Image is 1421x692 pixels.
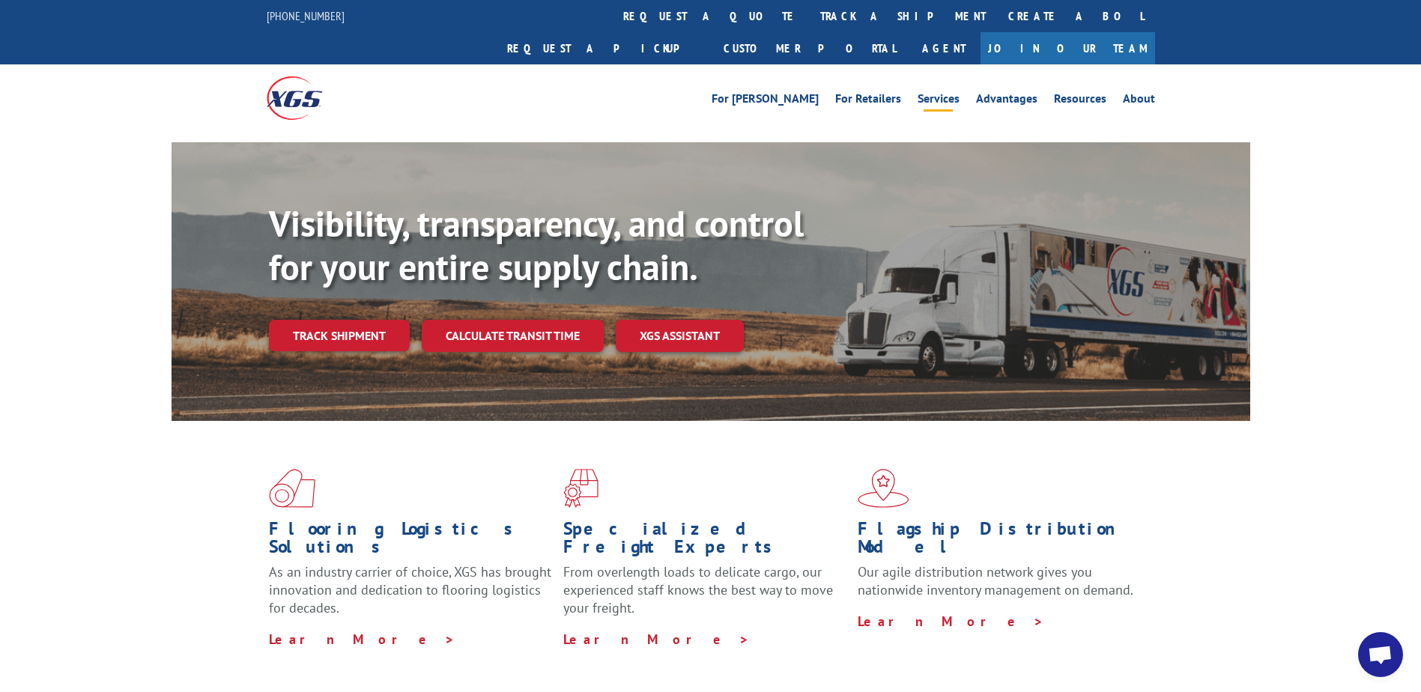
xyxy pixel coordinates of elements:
p: From overlength loads to delicate cargo, our experienced staff knows the best way to move your fr... [563,563,846,630]
a: Track shipment [269,320,410,351]
a: For Retailers [835,93,901,109]
img: xgs-icon-flagship-distribution-model-red [858,469,909,508]
a: Resources [1054,93,1106,109]
a: Learn More > [858,613,1044,630]
a: Agent [907,32,981,64]
a: About [1123,93,1155,109]
span: Our agile distribution network gives you nationwide inventory management on demand. [858,563,1133,598]
a: Advantages [976,93,1037,109]
a: XGS ASSISTANT [616,320,744,352]
a: Request a pickup [496,32,712,64]
div: Open chat [1358,632,1403,677]
a: Join Our Team [981,32,1155,64]
a: Learn More > [269,631,455,648]
a: Customer Portal [712,32,907,64]
a: Learn More > [563,631,750,648]
a: Calculate transit time [422,320,604,352]
h1: Flooring Logistics Solutions [269,520,552,563]
a: [PHONE_NUMBER] [267,8,345,23]
img: xgs-icon-total-supply-chain-intelligence-red [269,469,315,508]
h1: Specialized Freight Experts [563,520,846,563]
img: xgs-icon-focused-on-flooring-red [563,469,599,508]
a: Services [918,93,960,109]
b: Visibility, transparency, and control for your entire supply chain. [269,200,804,290]
h1: Flagship Distribution Model [858,520,1141,563]
span: As an industry carrier of choice, XGS has brought innovation and dedication to flooring logistics... [269,563,551,616]
a: For [PERSON_NAME] [712,93,819,109]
